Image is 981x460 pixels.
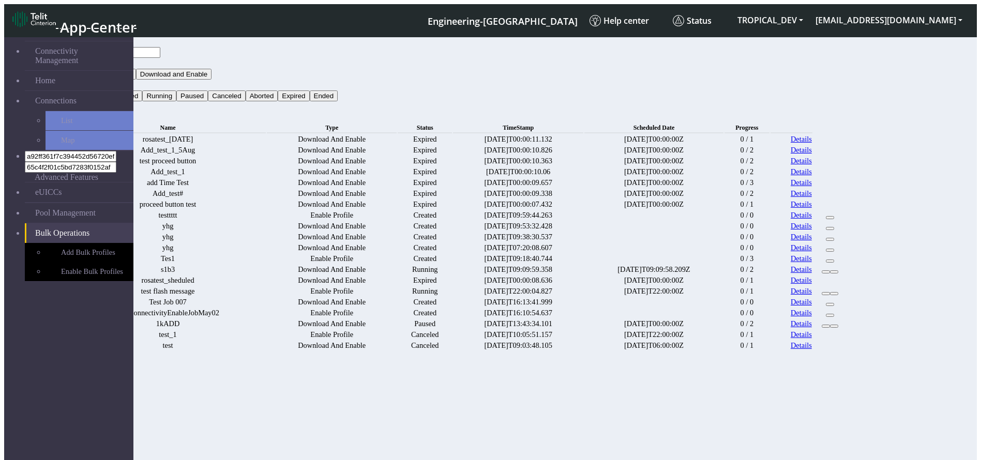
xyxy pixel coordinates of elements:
[584,286,723,296] td: [DATE]T22:00:00Z
[267,275,397,285] td: Download And Enable
[791,167,812,176] a: Details
[453,275,583,285] td: [DATE]T00:00:08.636
[70,156,266,166] td: test proceed button
[398,210,452,220] td: Created
[725,167,769,177] td: 0 / 2
[398,232,452,242] td: Created
[725,210,769,220] td: 0 / 0
[735,124,758,131] span: Progress
[267,265,397,274] td: Download And Enable
[246,90,278,101] button: Aborted
[791,341,812,350] a: Details
[267,341,397,350] td: Download And Enable
[46,243,133,262] a: Add Bulk Profiles
[70,330,266,340] td: test_1
[503,124,534,131] span: TimeStamp
[46,111,133,130] a: List
[725,319,769,329] td: 0 / 2
[35,228,89,238] span: Bulk Operations
[70,254,266,264] td: Tes1
[398,243,452,253] td: Created
[70,265,266,274] td: s1b3
[398,167,452,177] td: Expired
[25,41,133,70] a: Connectivity Management
[725,232,769,242] td: 0 / 0
[398,189,452,198] td: Expired
[791,276,812,285] a: Details
[267,319,397,329] td: Download And Enable
[61,116,72,125] span: List
[267,145,397,155] td: Download And Enable
[809,11,969,29] button: [EMAIL_ADDRESS][DOMAIN_NAME]
[12,11,56,27] img: logo-telit-cinterion-gw-new.png
[398,265,452,274] td: Running
[35,96,77,105] span: Connections
[590,15,601,26] img: knowledge.svg
[584,200,723,209] td: [DATE]T00:00:00Z
[12,8,135,33] a: App Center
[267,232,397,242] td: Download And Enable
[453,210,583,220] td: [DATE]T09:59:44.263
[267,200,397,209] td: Download And Enable
[669,11,731,30] a: Status
[310,90,338,101] button: Ended
[61,136,74,145] span: Map
[725,200,769,209] td: 0 / 1
[70,232,266,242] td: yhg
[725,221,769,231] td: 0 / 0
[791,265,812,274] a: Details
[673,15,684,26] img: status.svg
[267,178,397,188] td: Download And Enable
[398,156,452,166] td: Expired
[70,167,266,177] td: Add_test_1
[584,189,723,198] td: [DATE]T00:00:00Z
[453,286,583,296] td: [DATE]T22:00:04.827
[453,308,583,318] td: [DATE]T16:10:54.637
[70,134,266,144] td: rosatest_[DATE]
[633,124,675,131] span: Scheduled Date
[453,330,583,340] td: [DATE]T10:05:51.157
[25,203,133,223] a: Pool Management
[453,243,583,253] td: [DATE]T07:20:08.607
[791,298,812,306] a: Details
[791,189,812,198] a: Details
[70,286,266,296] td: test flash message
[791,146,812,155] a: Details
[267,156,397,166] td: Download And Enable
[725,156,769,166] td: 0 / 2
[725,330,769,340] td: 0 / 1
[725,308,769,318] td: 0 / 0
[590,15,649,26] span: Help center
[398,145,452,155] td: Expired
[398,254,452,264] td: Created
[453,189,583,198] td: [DATE]T00:00:09.338
[584,178,723,188] td: [DATE]T00:00:00Z
[584,265,723,274] td: [DATE]T09:09:58.209Z
[70,308,266,318] td: TestConnectivityEnableJobMay02
[725,254,769,264] td: 0 / 3
[267,221,397,231] td: Download And Enable
[35,173,98,182] span: Advanced Features
[427,11,577,30] a: Your current platform instance
[25,223,133,243] a: Bulk Operations
[453,134,583,144] td: [DATE]T00:00:11.132
[46,262,133,281] a: Enable Bulk Profiles
[791,319,812,328] a: Details
[398,330,452,340] td: Canceled
[136,69,212,80] button: Download and Enable
[725,286,769,296] td: 0 / 1
[398,200,452,209] td: Expired
[208,90,245,101] button: Canceled
[267,308,397,318] td: Enable Profile
[69,112,848,121] div: Bulk Operations
[46,131,133,150] a: Map
[25,91,133,111] a: Connections
[725,297,769,307] td: 0 / 0
[267,297,397,307] td: Download And Enable
[791,330,812,339] a: Details
[584,341,723,350] td: [DATE]T06:00:00Z
[25,71,133,90] a: Home
[725,341,769,350] td: 0 / 1
[584,167,723,177] td: [DATE]T00:00:00Z
[70,210,266,220] td: testtttt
